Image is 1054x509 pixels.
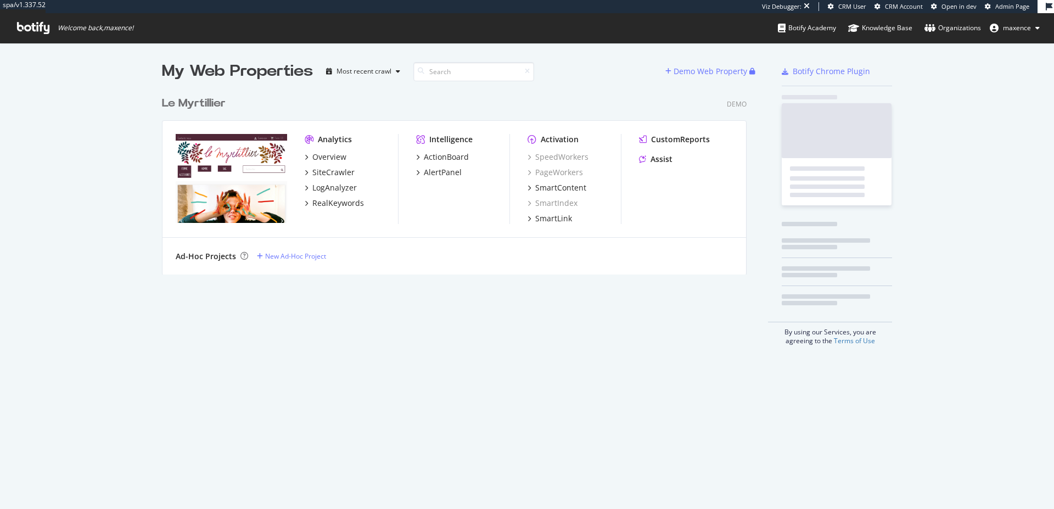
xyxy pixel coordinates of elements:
[318,134,352,145] div: Analytics
[941,2,977,10] span: Open in dev
[305,198,364,209] a: RealKeywords
[639,134,710,145] a: CustomReports
[416,167,462,178] a: AlertPanel
[931,2,977,11] a: Open in dev
[312,198,364,209] div: RealKeywords
[312,167,355,178] div: SiteCrawler
[528,198,578,209] a: SmartIndex
[874,2,923,11] a: CRM Account
[782,66,870,77] a: Botify Chrome Plugin
[305,152,346,163] a: Overview
[674,66,747,77] div: Demo Web Property
[924,13,981,43] a: Organizations
[541,134,579,145] div: Activation
[651,134,710,145] div: CustomReports
[528,213,572,224] a: SmartLink
[312,152,346,163] div: Overview
[535,213,572,224] div: SmartLink
[162,82,755,275] div: grid
[768,322,892,345] div: By using our Services, you are agreeing to the
[981,19,1049,37] button: maxence
[665,66,749,76] a: Demo Web Property
[924,23,981,33] div: Organizations
[337,68,391,75] div: Most recent crawl
[848,23,912,33] div: Knowledge Base
[176,251,236,262] div: Ad-Hoc Projects
[778,13,836,43] a: Botify Academy
[528,152,588,163] a: SpeedWorkers
[162,60,313,82] div: My Web Properties
[58,24,133,32] span: Welcome back, maxence !
[995,2,1029,10] span: Admin Page
[828,2,866,11] a: CRM User
[429,134,473,145] div: Intelligence
[413,62,534,81] input: Search
[834,336,875,345] a: Terms of Use
[535,182,586,193] div: SmartContent
[305,182,357,193] a: LogAnalyzer
[639,154,672,165] a: Assist
[762,2,801,11] div: Viz Debugger:
[305,167,355,178] a: SiteCrawler
[424,152,469,163] div: ActionBoard
[416,152,469,163] a: ActionBoard
[885,2,923,10] span: CRM Account
[162,96,226,111] div: Le Myrtillier
[985,2,1029,11] a: Admin Page
[727,99,747,109] div: Demo
[322,63,405,80] button: Most recent crawl
[176,134,287,223] img: lemyrtillier.fr
[424,167,462,178] div: AlertPanel
[312,182,357,193] div: LogAnalyzer
[793,66,870,77] div: Botify Chrome Plugin
[528,182,586,193] a: SmartContent
[265,251,326,261] div: New Ad-Hoc Project
[257,251,326,261] a: New Ad-Hoc Project
[528,167,583,178] a: PageWorkers
[162,96,230,111] a: Le Myrtillier
[1003,23,1031,32] span: maxence
[778,23,836,33] div: Botify Academy
[848,13,912,43] a: Knowledge Base
[838,2,866,10] span: CRM User
[651,154,672,165] div: Assist
[665,63,749,80] button: Demo Web Property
